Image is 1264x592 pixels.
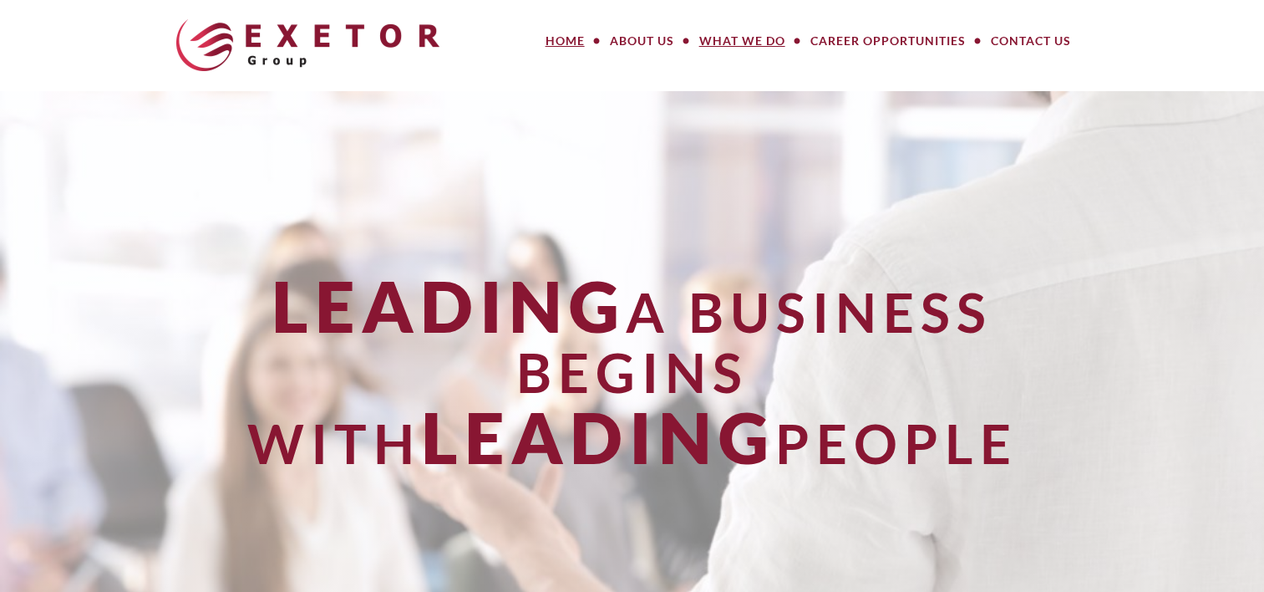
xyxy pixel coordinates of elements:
span: Leading [272,263,626,348]
a: About Us [597,24,687,58]
a: Home [533,24,597,58]
a: Career Opportunities [798,24,978,58]
a: What We Do [687,24,798,58]
a: Contact Us [978,24,1084,58]
div: a Business Begins With People [174,268,1091,477]
span: Leading [421,395,775,479]
img: The Exetor Group [176,19,439,71]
